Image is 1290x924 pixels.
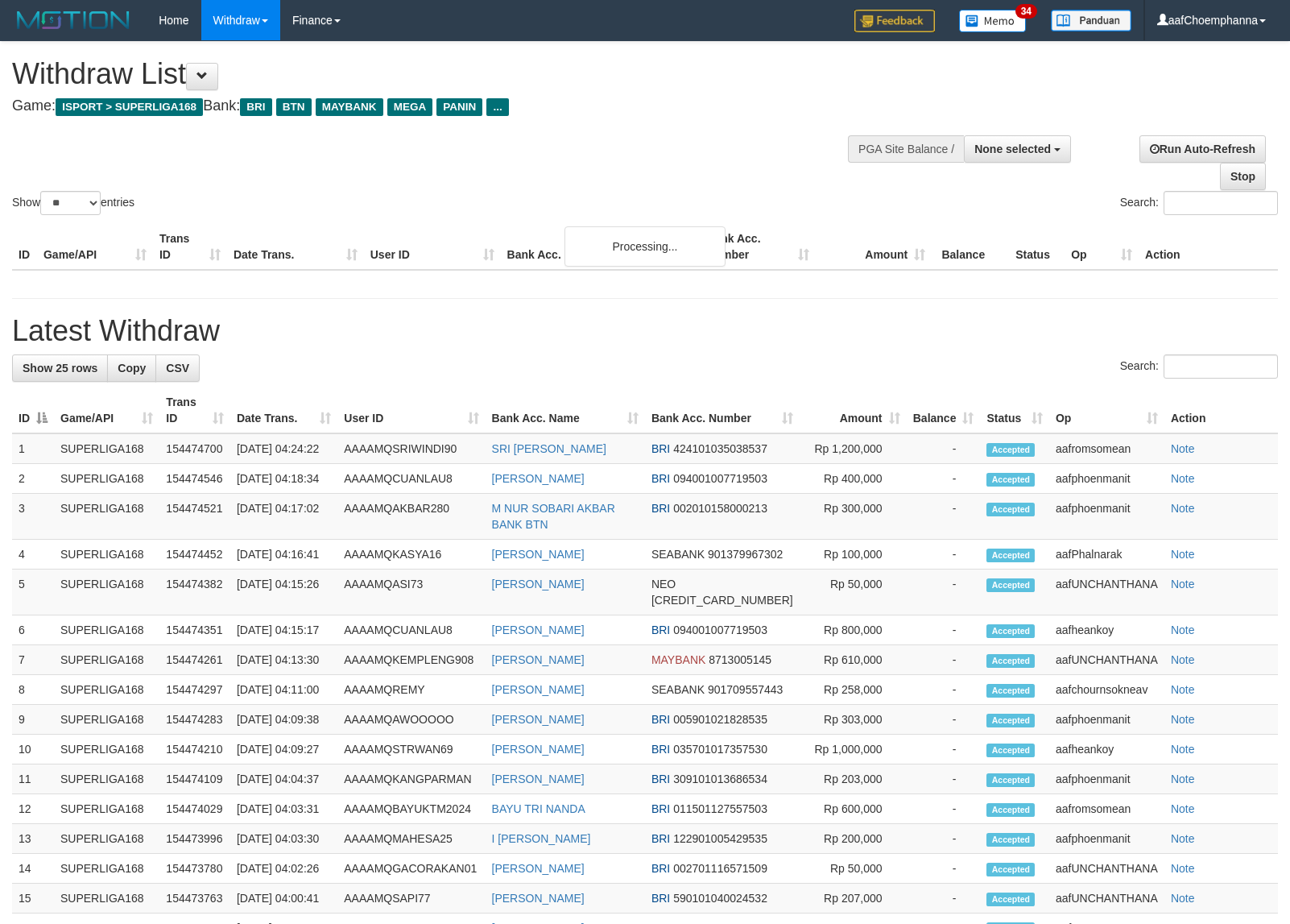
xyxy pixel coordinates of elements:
[12,464,54,494] td: 2
[564,226,726,267] div: Processing...
[800,464,907,494] td: Rp 400,000
[54,675,159,705] td: SUPERLIGA168
[12,764,54,794] td: 11
[54,824,159,854] td: SUPERLIGA168
[159,433,230,464] td: 154474700
[230,540,337,570] td: [DATE] 04:16:41
[651,892,670,905] span: BRI
[337,675,485,705] td: AAAAMQREMY
[12,794,54,824] td: 12
[651,442,670,455] span: BRI
[492,713,585,726] a: [PERSON_NAME]
[980,387,1049,433] th: Status: activate to sort column ascending
[230,464,337,494] td: [DATE] 04:18:34
[651,773,670,785] span: BRI
[337,494,485,540] td: AAAAMQAKBAR280
[708,548,783,561] span: Copy 901379967302 to clipboard
[964,135,1071,163] button: None selected
[986,833,1035,847] span: Accepted
[230,387,337,433] th: Date Trans.: activate to sort column ascending
[159,387,230,433] th: Trans ID: activate to sort column ascending
[1049,645,1164,675] td: aafUNCHANTHANA
[673,713,767,726] span: Copy 005901021828535 to clipboard
[673,773,767,785] span: Copy 309101013686534 to clipboard
[800,824,907,854] td: Rp 200,000
[800,433,907,464] td: Rp 1,200,000
[1049,794,1164,824] td: aafromsomean
[159,884,230,914] td: 154473763
[800,794,907,824] td: Rp 600,000
[986,473,1035,487] span: Accepted
[492,892,585,905] a: [PERSON_NAME]
[986,624,1035,638] span: Accepted
[651,713,670,726] span: BRI
[986,744,1035,757] span: Accepted
[907,464,981,494] td: -
[12,675,54,705] td: 8
[107,354,156,382] a: Copy
[240,98,271,116] span: BRI
[1049,387,1164,433] th: Op: activate to sort column ascending
[337,794,485,824] td: AAAAMQBAYUKTM2024
[492,442,606,455] a: SRI [PERSON_NAME]
[230,570,337,615] td: [DATE] 04:15:26
[1164,354,1278,379] input: Search:
[118,362,146,375] span: Copy
[800,705,907,735] td: Rp 303,000
[12,387,54,433] th: ID: activate to sort column descending
[387,98,433,116] span: MEGA
[155,354,200,382] a: CSV
[337,735,485,764] td: AAAAMQSTRWAN69
[54,764,159,794] td: SUPERLIGA168
[159,675,230,705] td: 154474297
[1049,675,1164,705] td: aafchournsokneav
[337,645,485,675] td: AAAAMQKEMPLENG908
[1120,354,1278,379] label: Search:
[159,464,230,494] td: 154474546
[907,794,981,824] td: -
[492,624,585,636] a: [PERSON_NAME]
[159,794,230,824] td: 154474029
[12,540,54,570] td: 4
[492,653,585,666] a: [PERSON_NAME]
[986,503,1035,516] span: Accepted
[54,387,159,433] th: Game/API: activate to sort column ascending
[800,675,907,705] td: Rp 258,000
[907,615,981,645] td: -
[230,615,337,645] td: [DATE] 04:15:17
[907,705,981,735] td: -
[907,735,981,764] td: -
[1049,540,1164,570] td: aafPhalnarak
[974,143,1051,155] span: None selected
[1120,191,1278,215] label: Search:
[54,433,159,464] td: SUPERLIGA168
[492,502,615,531] a: M NUR SOBARI AKBAR BANK BTN
[800,540,907,570] td: Rp 100,000
[54,645,159,675] td: SUPERLIGA168
[651,502,670,515] span: BRI
[501,224,701,270] th: Bank Acc. Name
[1171,502,1195,515] a: Note
[907,433,981,464] td: -
[436,98,482,116] span: PANIN
[1049,494,1164,540] td: aafphoenmanit
[230,794,337,824] td: [DATE] 04:03:31
[907,884,981,914] td: -
[54,494,159,540] td: SUPERLIGA168
[230,884,337,914] td: [DATE] 04:00:41
[159,854,230,884] td: 154473780
[486,387,645,433] th: Bank Acc. Name: activate to sort column ascending
[230,824,337,854] td: [DATE] 04:03:30
[1171,713,1195,726] a: Note
[337,824,485,854] td: AAAAMQMAHESA25
[800,884,907,914] td: Rp 207,000
[1049,464,1164,494] td: aafphoenmanit
[486,98,508,116] span: ...
[12,854,54,884] td: 14
[12,191,134,215] label: Show entries
[986,893,1035,906] span: Accepted
[986,578,1035,592] span: Accepted
[907,675,981,705] td: -
[848,135,964,163] div: PGA Site Balance /
[159,705,230,735] td: 154474283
